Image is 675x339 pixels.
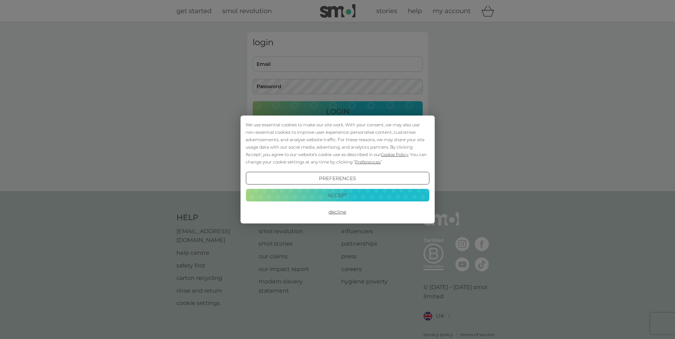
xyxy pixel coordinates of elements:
[381,152,408,157] span: Cookie Policy
[240,116,434,224] div: Cookie Consent Prompt
[246,121,429,166] div: We use essential cookies to make our site work. With your consent, we may also use non-essential ...
[246,189,429,201] button: Accept
[355,159,381,165] span: Preferences
[246,206,429,218] button: Decline
[246,172,429,185] button: Preferences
